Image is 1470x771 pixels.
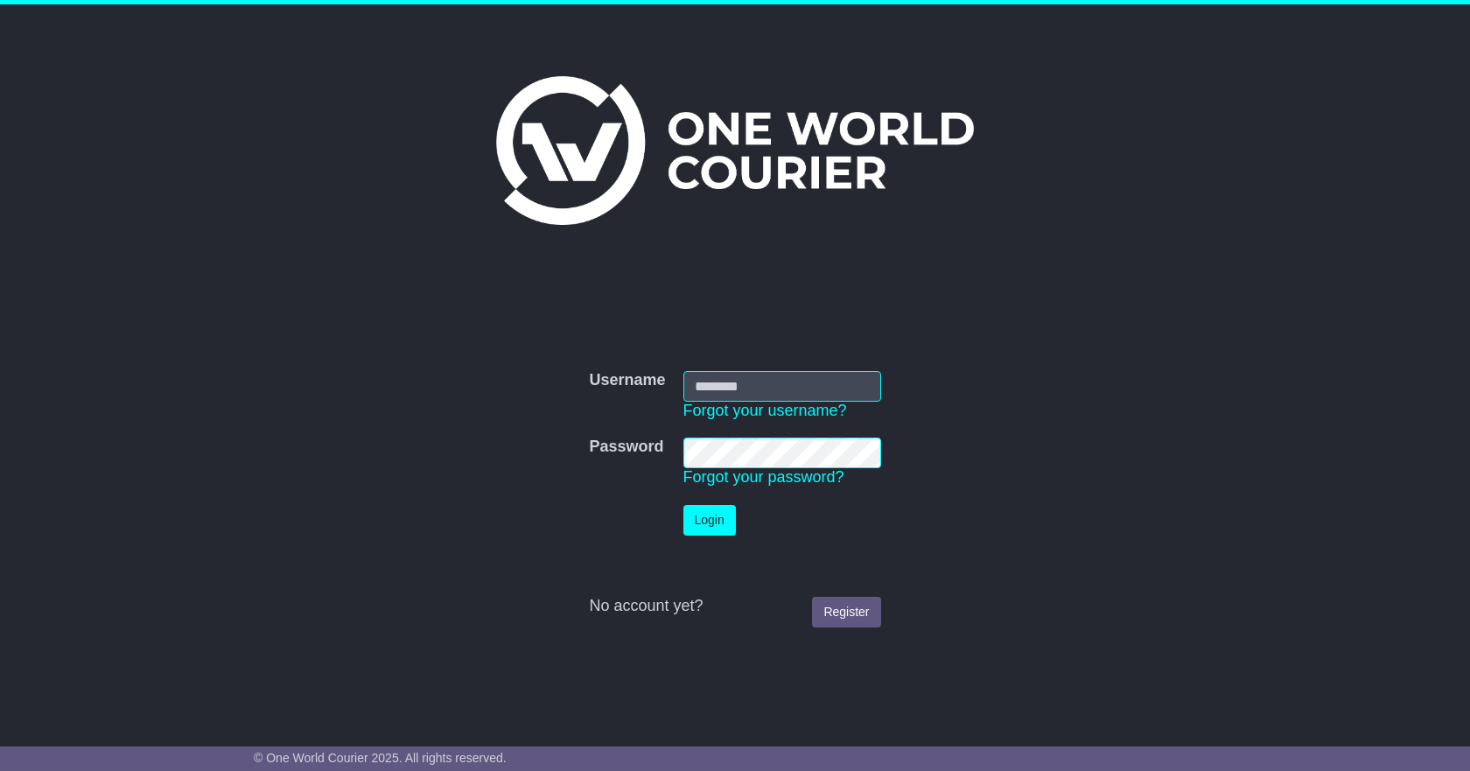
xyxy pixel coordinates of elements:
div: No account yet? [589,597,880,616]
span: © One World Courier 2025. All rights reserved. [254,751,507,765]
a: Register [812,597,880,627]
a: Forgot your username? [683,402,847,419]
button: Login [683,505,736,536]
img: One World [496,76,974,225]
a: Forgot your password? [683,468,844,486]
label: Username [589,371,665,390]
label: Password [589,438,663,457]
